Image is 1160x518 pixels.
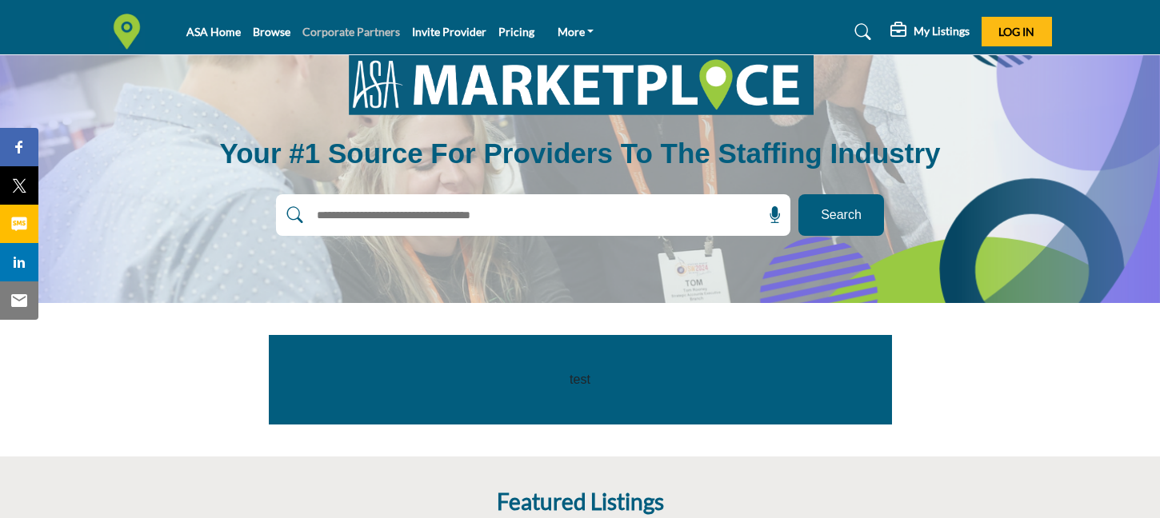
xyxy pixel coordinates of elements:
button: Log In [982,17,1052,46]
h2: Featured Listings [497,488,664,516]
img: image [328,42,832,126]
a: Invite Provider [412,25,486,38]
span: Search [821,205,862,225]
h1: Your #1 Source for Providers to the Staffing Industry [219,135,940,172]
a: More [546,21,606,43]
a: ASA Home [186,25,241,38]
div: My Listings [890,22,970,42]
h5: My Listings [914,24,970,38]
button: Search [798,194,884,236]
img: Site Logo [109,14,153,50]
a: Corporate Partners [302,25,400,38]
span: Log In [998,25,1034,38]
p: test [305,370,856,389]
a: Pricing [498,25,534,38]
a: Browse [253,25,290,38]
a: Search [839,19,882,45]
